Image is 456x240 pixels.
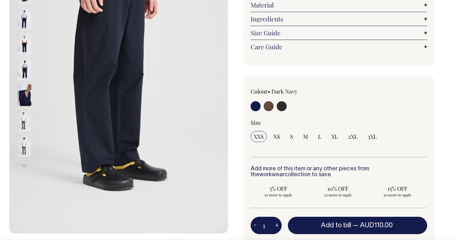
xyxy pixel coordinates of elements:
[300,131,311,142] input: M
[310,183,366,199] input: 10% OFF 25 more to apply
[17,8,31,30] img: dark-navy
[251,43,427,50] a: Care Guide
[251,1,427,9] a: Material
[318,133,321,140] span: L
[360,222,393,229] span: AUD110.00
[373,185,422,192] span: 15% OFF
[254,133,264,140] span: XXS
[251,119,427,126] div: Size
[287,131,296,142] input: S
[251,15,427,23] a: Ingredients
[321,222,351,229] span: Add to bill
[17,110,31,132] img: charcoal
[271,88,297,95] label: Dark Navy
[254,185,303,192] span: 5% OFF
[353,222,394,229] span: —
[313,185,363,192] span: 10% OFF
[17,85,31,106] img: dark-navy
[348,133,358,140] span: 2XL
[270,131,283,142] input: XS
[315,131,324,142] input: L
[251,29,427,37] a: Size Guide
[345,131,361,142] input: 2XL
[288,217,427,234] button: Add to bill —AUD110.00
[17,34,31,55] img: dark-navy
[290,133,293,140] span: S
[303,133,308,140] span: M
[17,135,31,157] img: charcoal
[20,159,29,173] button: Next
[272,219,282,232] button: +
[251,88,321,95] div: Colour
[268,88,270,95] span: •
[259,172,284,177] a: workwear
[251,183,306,199] input: 5% OFF 10 more to apply
[17,59,31,81] img: dark-navy
[274,133,280,140] span: XS
[369,183,425,199] input: 15% OFF 50 more to apply
[251,219,259,232] button: -
[251,131,267,142] input: XXS
[251,166,427,178] h6: Add more of this item or any other pieces from the collection to save
[313,192,363,197] span: 25 more to apply
[254,192,303,197] span: 10 more to apply
[368,133,377,140] span: 3XL
[364,131,380,142] input: 3XL
[373,192,422,197] span: 50 more to apply
[328,131,341,142] input: XL
[331,133,338,140] span: XL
